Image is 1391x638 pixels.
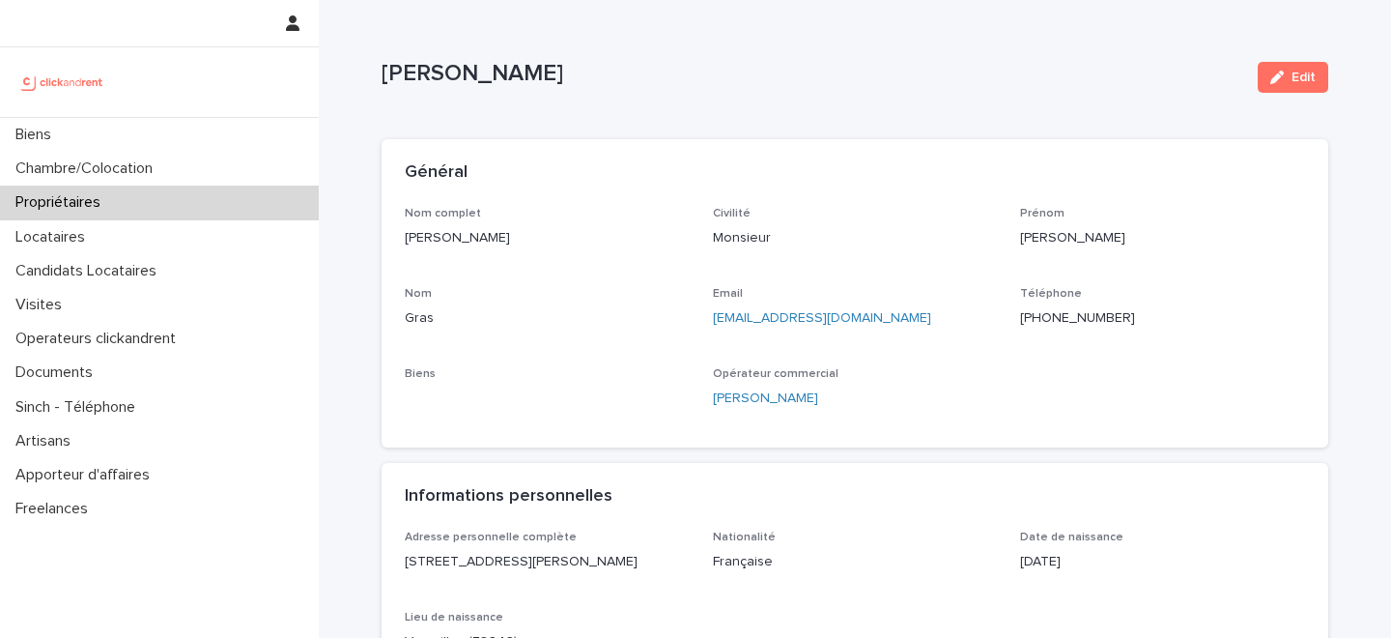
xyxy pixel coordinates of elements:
[405,228,690,248] p: [PERSON_NAME]
[405,308,690,329] p: Gras
[8,126,67,144] p: Biens
[1020,228,1305,248] p: [PERSON_NAME]
[713,389,818,409] a: [PERSON_NAME]
[1292,71,1316,84] span: Edit
[713,552,998,572] p: Française
[405,552,690,572] p: [STREET_ADDRESS][PERSON_NAME]
[8,228,100,246] p: Locataires
[8,330,191,348] p: Operateurs clickandrent
[1020,208,1065,219] span: Prénom
[8,296,77,314] p: Visites
[8,500,103,518] p: Freelances
[8,159,168,178] p: Chambre/Colocation
[8,432,86,450] p: Artisans
[1020,308,1305,329] p: [PHONE_NUMBER]
[405,208,481,219] span: Nom complet
[405,486,612,507] h2: Informations personnelles
[713,368,838,380] span: Opérateur commercial
[713,288,743,300] span: Email
[405,162,468,184] h2: Général
[1020,532,1123,543] span: Date de naissance
[1258,62,1328,93] button: Edit
[8,262,172,280] p: Candidats Locataires
[15,63,109,101] img: UCB0brd3T0yccxBKYDjQ
[8,398,151,417] p: Sinch - Téléphone
[8,466,165,484] p: Apporteur d'affaires
[382,60,1242,88] p: [PERSON_NAME]
[713,311,931,325] a: [EMAIL_ADDRESS][DOMAIN_NAME]
[405,612,503,623] span: Lieu de naissance
[713,208,751,219] span: Civilité
[1020,552,1305,572] p: [DATE]
[713,228,998,248] p: Monsieur
[713,532,776,543] span: Nationalité
[8,193,116,212] p: Propriétaires
[405,368,436,380] span: Biens
[405,288,432,300] span: Nom
[8,363,108,382] p: Documents
[1020,288,1082,300] span: Téléphone
[405,532,577,543] span: Adresse personnelle complète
